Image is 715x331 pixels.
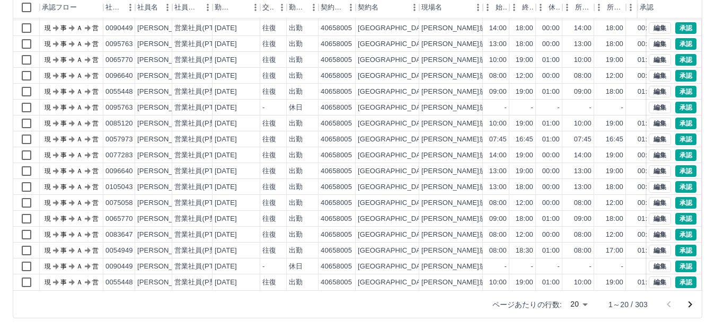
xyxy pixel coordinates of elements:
[105,55,133,65] div: 0065770
[606,39,623,49] div: 18:00
[421,87,549,97] div: [PERSON_NAME]放課後児童保育室第一
[638,166,655,176] div: 00:00
[321,166,352,176] div: 40658005
[215,55,237,65] div: [DATE]
[105,198,133,208] div: 0075058
[489,55,507,65] div: 10:00
[174,119,226,129] div: 営業社員(P契約)
[137,55,195,65] div: [PERSON_NAME]
[92,120,99,127] text: 営
[137,182,195,192] div: [PERSON_NAME]
[606,198,623,208] div: 12:00
[60,151,67,159] text: 事
[289,119,303,129] div: 出勤
[649,118,671,129] button: 編集
[358,23,431,33] div: [GEOGRAPHIC_DATA]
[289,182,303,192] div: 出勤
[621,103,623,113] div: -
[606,166,623,176] div: 19:00
[174,198,230,208] div: 営業社員(PT契約)
[289,166,303,176] div: 出勤
[574,135,592,145] div: 07:45
[215,23,237,33] div: [DATE]
[137,39,195,49] div: [PERSON_NAME]
[606,55,623,65] div: 19:00
[516,166,533,176] div: 19:00
[215,135,237,145] div: [DATE]
[262,198,276,208] div: 往復
[60,40,67,48] text: 事
[638,182,655,192] div: 00:00
[649,165,671,177] button: 編集
[542,55,560,65] div: 01:00
[675,229,696,240] button: 承認
[574,39,592,49] div: 13:00
[638,119,655,129] div: 01:00
[105,150,133,160] div: 0077283
[137,119,195,129] div: [PERSON_NAME]
[45,56,51,64] text: 現
[542,119,560,129] div: 01:00
[542,166,560,176] div: 00:00
[505,103,507,113] div: -
[105,71,133,81] div: 0096640
[358,166,431,176] div: [GEOGRAPHIC_DATA]
[45,136,51,143] text: 現
[489,71,507,81] div: 08:00
[675,197,696,209] button: 承認
[589,103,592,113] div: -
[321,55,352,65] div: 40658005
[321,103,352,113] div: 40658005
[215,103,237,113] div: [DATE]
[638,39,655,49] div: 00:00
[489,39,507,49] div: 13:00
[105,23,133,33] div: 0090449
[321,150,352,160] div: 40658005
[92,104,99,111] text: 営
[542,39,560,49] div: 00:00
[421,39,549,49] div: [PERSON_NAME]放課後児童保育室第一
[76,104,83,111] text: Ａ
[358,103,431,113] div: [GEOGRAPHIC_DATA]
[516,87,533,97] div: 19:00
[174,39,230,49] div: 営業社員(PT契約)
[649,197,671,209] button: 編集
[542,150,560,160] div: 00:00
[558,103,560,113] div: -
[421,135,549,145] div: [PERSON_NAME]放課後児童保育室第一
[516,55,533,65] div: 19:00
[215,119,237,129] div: [DATE]
[531,103,533,113] div: -
[606,150,623,160] div: 19:00
[606,119,623,129] div: 19:00
[649,276,671,288] button: 編集
[649,213,671,225] button: 編集
[45,72,51,79] text: 現
[489,182,507,192] div: 13:00
[262,71,276,81] div: 往復
[489,119,507,129] div: 10:00
[174,87,226,97] div: 営業社員(P契約)
[675,86,696,97] button: 承認
[358,150,431,160] div: [GEOGRAPHIC_DATA]
[76,151,83,159] text: Ａ
[675,245,696,256] button: 承認
[45,183,51,191] text: 現
[174,135,226,145] div: 営業社員(P契約)
[574,182,592,192] div: 13:00
[321,23,352,33] div: 40658005
[574,71,592,81] div: 08:00
[606,23,623,33] div: 18:00
[92,136,99,143] text: 営
[45,151,51,159] text: 現
[638,150,655,160] div: 00:00
[358,87,431,97] div: [GEOGRAPHIC_DATA]
[675,102,696,113] button: 承認
[321,182,352,192] div: 40658005
[358,55,431,65] div: [GEOGRAPHIC_DATA]
[215,182,237,192] div: [DATE]
[45,104,51,111] text: 現
[516,119,533,129] div: 19:00
[516,71,533,81] div: 12:00
[60,88,67,95] text: 事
